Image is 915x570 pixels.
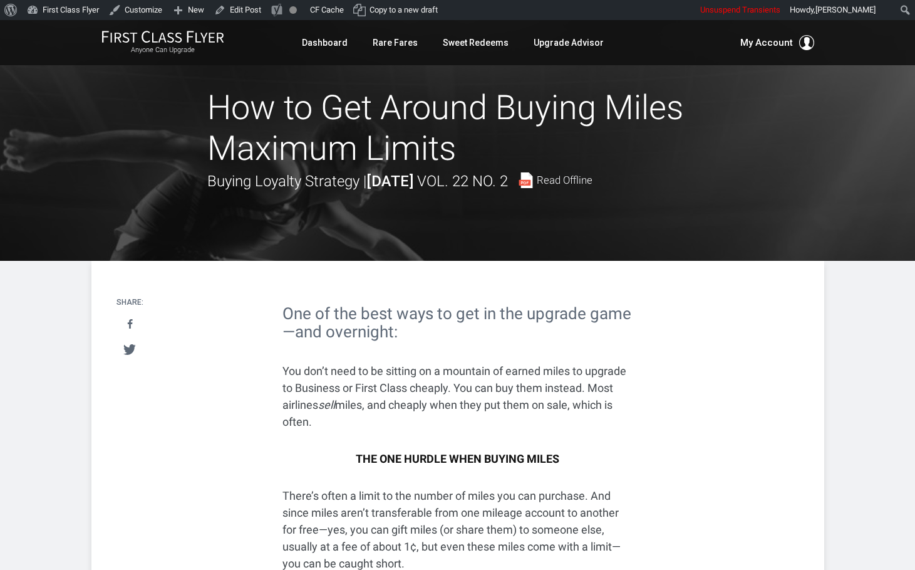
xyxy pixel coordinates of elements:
h1: How to Get Around Buying Miles Maximum Limits [207,88,708,169]
a: Read Offline [518,172,592,188]
strong: The one HURDLE WHEN BUYING MILES [356,452,559,465]
img: pdf-file.svg [518,172,534,188]
span: [PERSON_NAME] [815,5,876,14]
span: My Account [740,35,793,50]
strong: [DATE] [366,172,413,190]
a: First Class FlyerAnyone Can Upgrade [101,30,224,55]
em: sell [318,398,335,411]
a: Dashboard [302,31,348,54]
a: Share [117,313,143,336]
span: Read Offline [537,175,592,186]
div: Buying Loyalty Strategy | [207,169,592,193]
p: You don’t need to be sitting on a mountain of earned miles to upgrade to Business or First Class ... [282,362,633,430]
h2: One of the best ways to get in the upgrade game—and overnight: [282,305,633,340]
a: Tweet [117,338,143,361]
a: Rare Fares [373,31,418,54]
small: Anyone Can Upgrade [101,46,224,55]
span: Vol. 22 No. 2 [417,172,508,190]
button: My Account [740,35,814,50]
img: First Class Flyer [101,30,224,43]
h4: Share: [116,298,143,307]
a: Sweet Redeems [443,31,509,54]
span: Unsuspend Transients [700,5,780,14]
a: Upgrade Advisor [534,31,604,54]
